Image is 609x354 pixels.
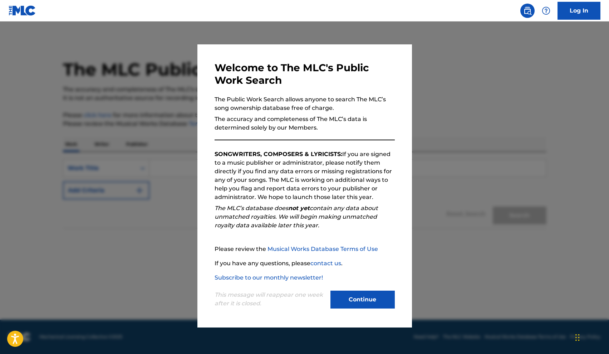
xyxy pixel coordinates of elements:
div: Drag [575,327,580,348]
a: Public Search [520,4,535,18]
button: Continue [330,291,395,309]
p: Please review the [215,245,395,253]
a: contact us [310,260,341,267]
img: help [542,6,550,15]
h3: Welcome to The MLC's Public Work Search [215,62,395,87]
iframe: Chat Widget [573,320,609,354]
img: search [523,6,532,15]
p: If you are signed to a music publisher or administrator, please notify them directly if you find ... [215,150,395,202]
a: Log In [558,2,600,20]
a: Subscribe to our monthly newsletter! [215,274,323,281]
em: The MLC’s database does contain any data about unmatched royalties. We will begin making unmatche... [215,205,378,229]
p: The accuracy and completeness of The MLC’s data is determined solely by our Members. [215,115,395,132]
strong: SONGWRITERS, COMPOSERS & LYRICISTS: [215,151,342,157]
strong: not yet [288,205,310,212]
p: This message will reappear one week after it is closed. [215,291,326,308]
a: Musical Works Database Terms of Use [267,246,378,252]
div: Help [539,4,553,18]
p: The Public Work Search allows anyone to search The MLC’s song ownership database free of charge. [215,95,395,112]
p: If you have any questions, please . [215,259,395,268]
img: MLC Logo [9,5,36,16]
